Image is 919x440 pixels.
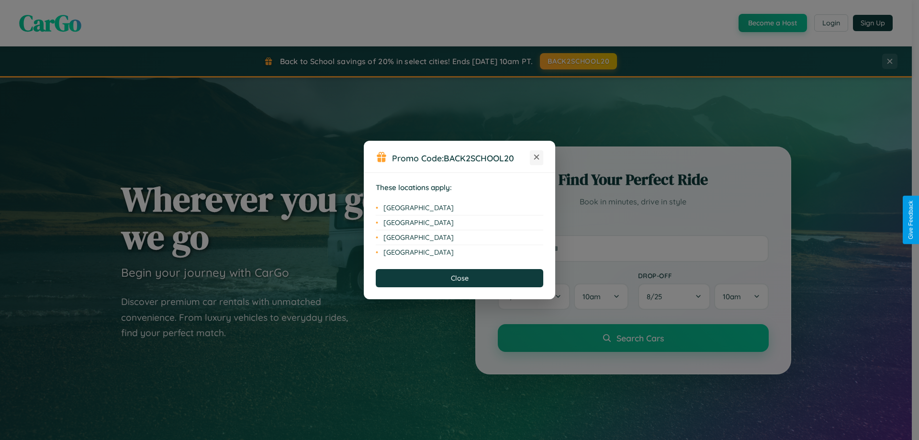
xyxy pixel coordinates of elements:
li: [GEOGRAPHIC_DATA] [376,215,543,230]
b: BACK2SCHOOL20 [444,153,514,163]
button: Close [376,269,543,287]
li: [GEOGRAPHIC_DATA] [376,201,543,215]
li: [GEOGRAPHIC_DATA] [376,230,543,245]
h3: Promo Code: [392,153,530,163]
li: [GEOGRAPHIC_DATA] [376,245,543,259]
strong: These locations apply: [376,183,452,192]
div: Give Feedback [908,201,914,239]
